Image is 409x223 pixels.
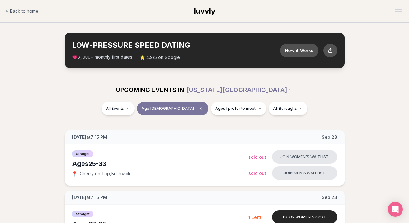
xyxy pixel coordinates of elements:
span: All Boroughs [273,106,297,111]
span: 1 Left! [248,215,261,220]
button: All Events [102,102,135,115]
span: 3,000 [77,55,91,60]
span: Ages I prefer to meet [215,106,256,111]
span: Clear age [197,105,204,112]
span: Sold Out [248,154,266,160]
a: Back to home [5,5,38,17]
h2: LOW-PRESSURE SPEED DATING [72,40,280,50]
button: All Boroughs [269,102,307,115]
span: Sep 23 [322,134,337,140]
span: 📍 [72,171,77,176]
span: luvvly [194,7,215,16]
span: Back to home [10,8,38,14]
span: [DATE] at 7:15 PM [72,134,107,140]
button: Ages I prefer to meet [211,102,266,115]
button: Age [DEMOGRAPHIC_DATA]Clear age [137,102,208,115]
span: Straight [72,150,93,157]
span: Sep 23 [322,194,337,201]
a: luvvly [194,6,215,16]
span: Cherry on Top , Bushwick [80,171,131,177]
button: Join men's waitlist [272,166,337,180]
span: Age [DEMOGRAPHIC_DATA] [142,106,194,111]
span: All Events [106,106,124,111]
span: 💗 + monthly first dates [72,54,132,61]
button: [US_STATE][GEOGRAPHIC_DATA] [187,83,293,97]
button: How it Works [280,44,318,57]
button: Join women's waitlist [272,150,337,164]
span: [DATE] at 7:15 PM [72,194,107,201]
span: Sold Out [248,171,266,176]
span: Straight [72,211,93,217]
div: Open Intercom Messenger [388,202,403,217]
span: UPCOMING EVENTS IN [116,85,184,94]
span: ⭐ 4.9/5 on Google [140,54,180,61]
button: Open menu [393,7,404,16]
div: Ages 25-33 [72,159,248,168]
